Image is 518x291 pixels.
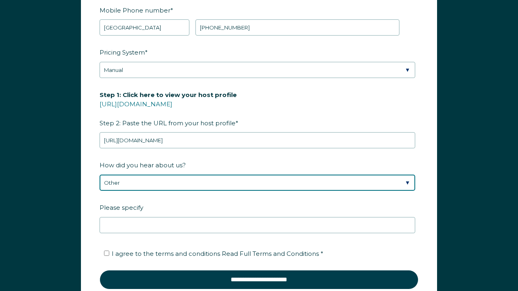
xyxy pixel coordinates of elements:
[100,201,143,214] span: Please specify
[220,250,321,257] a: Read Full Terms and Conditions
[104,251,109,256] input: I agree to the terms and conditions Read Full Terms and Conditions *
[100,100,172,108] a: [URL][DOMAIN_NAME]
[100,4,170,17] span: Mobile Phone number
[100,89,237,101] span: Step 1: Click here to view your host profile
[100,159,186,171] span: How did you hear about us?
[112,250,323,257] span: I agree to the terms and conditions
[100,132,415,148] input: airbnb.com/users/show/12345
[100,89,237,129] span: Step 2: Paste the URL from your host profile
[222,250,319,257] span: Read Full Terms and Conditions
[100,46,145,59] span: Pricing System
